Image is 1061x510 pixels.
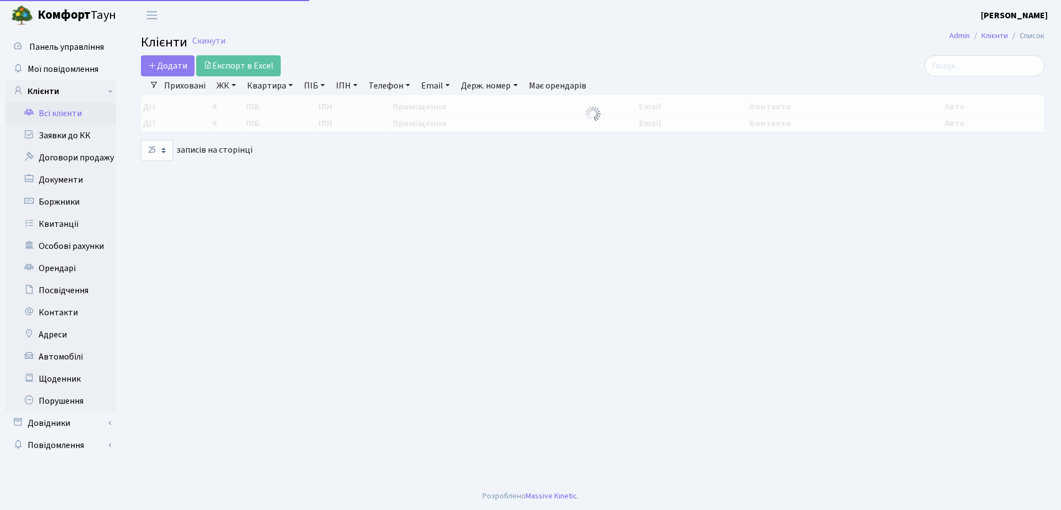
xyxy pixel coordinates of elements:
a: Клієнти [981,30,1008,41]
a: Email [417,76,454,95]
div: Розроблено . [482,490,579,502]
a: Щоденник [6,368,116,390]
a: Квитанції [6,213,116,235]
a: Всі клієнти [6,102,116,124]
a: Повідомлення [6,434,116,456]
a: Приховані [160,76,210,95]
span: Мої повідомлення [28,63,98,75]
a: Має орендарів [524,76,591,95]
a: Держ. номер [456,76,522,95]
select: записів на сторінці [141,140,173,161]
a: Додати [141,55,195,76]
a: Квартира [243,76,297,95]
a: Боржники [6,191,116,213]
a: Контакти [6,301,116,324]
label: записів на сторінці [141,140,253,161]
a: ЖК [212,76,240,95]
a: Порушення [6,390,116,412]
a: [PERSON_NAME] [981,9,1048,22]
a: Телефон [364,76,414,95]
a: Особові рахунки [6,235,116,257]
a: Автомобілі [6,346,116,368]
input: Пошук... [925,55,1044,76]
a: ІПН [332,76,362,95]
a: Мої повідомлення [6,58,116,80]
a: Договори продажу [6,147,116,169]
a: Орендарі [6,257,116,279]
a: Панель управління [6,36,116,58]
a: Посвідчення [6,279,116,301]
b: Комфорт [38,6,91,24]
img: logo.png [11,4,33,27]
a: Довідники [6,412,116,434]
a: Admin [949,30,970,41]
a: Документи [6,169,116,191]
nav: breadcrumb [933,24,1061,48]
span: Додати [148,60,187,72]
button: Переключити навігацію [138,6,166,24]
span: Панель управління [29,41,104,53]
a: Експорт в Excel [196,55,281,76]
a: Клієнти [6,80,116,102]
a: Заявки до КК [6,124,116,147]
span: Клієнти [141,33,187,52]
a: Скинути [192,36,225,46]
a: Адреси [6,324,116,346]
span: Таун [38,6,116,25]
a: ПІБ [300,76,329,95]
img: Обробка... [584,105,602,123]
a: Massive Kinetic [526,490,577,502]
li: Список [1008,30,1044,42]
